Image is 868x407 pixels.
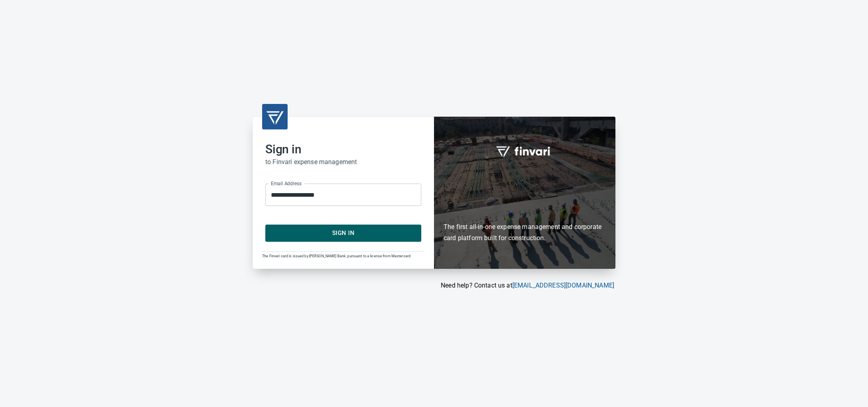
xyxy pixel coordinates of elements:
[253,281,614,290] p: Need help? Contact us at
[274,228,413,238] span: Sign In
[265,225,421,241] button: Sign In
[444,175,606,244] h6: The first all-in-one expense management and corporate card platform built for construction.
[262,254,411,258] span: The Finvari card is issued by [PERSON_NAME] Bank, pursuant to a license from Mastercard
[265,142,421,157] h2: Sign in
[265,157,421,168] h6: to Finvari expense management
[495,142,555,160] img: fullword_logo_white.png
[512,282,614,289] a: [EMAIL_ADDRESS][DOMAIN_NAME]
[265,107,284,126] img: transparent_logo.png
[434,117,615,268] div: Finvari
